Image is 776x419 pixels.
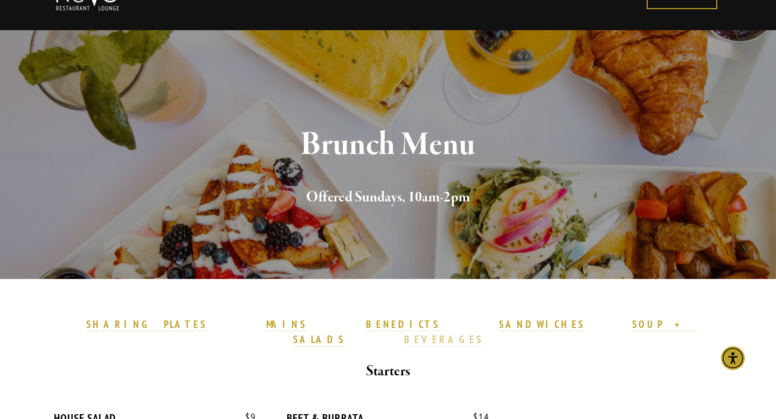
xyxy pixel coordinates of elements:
[404,333,483,347] a: BEVERAGES
[366,362,410,381] strong: Starters
[266,318,307,331] strong: MAINS
[86,318,207,331] strong: SHARING PLATES
[74,128,702,163] h1: Brunch Menu
[366,318,440,331] strong: BENEDICTS
[499,318,585,332] a: SANDWICHES
[293,318,701,347] a: SOUP + SALADS
[74,186,702,209] h2: Offered Sundays, 10am-2pm
[366,318,440,332] a: BENEDICTS
[86,318,207,332] a: SHARING PLATES
[266,318,307,332] a: MAINS
[721,346,745,370] div: Accessibility Menu
[404,333,483,346] strong: BEVERAGES
[499,318,585,331] strong: SANDWICHES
